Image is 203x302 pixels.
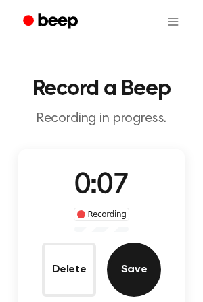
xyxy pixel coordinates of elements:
button: Save Audio Record [107,243,161,297]
p: Recording in progress. [11,111,192,127]
span: 0:07 [74,172,129,200]
h1: Record a Beep [11,78,192,100]
a: Beep [14,9,90,35]
button: Open menu [157,5,189,38]
button: Delete Audio Record [42,243,96,297]
div: Recording [74,208,130,221]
